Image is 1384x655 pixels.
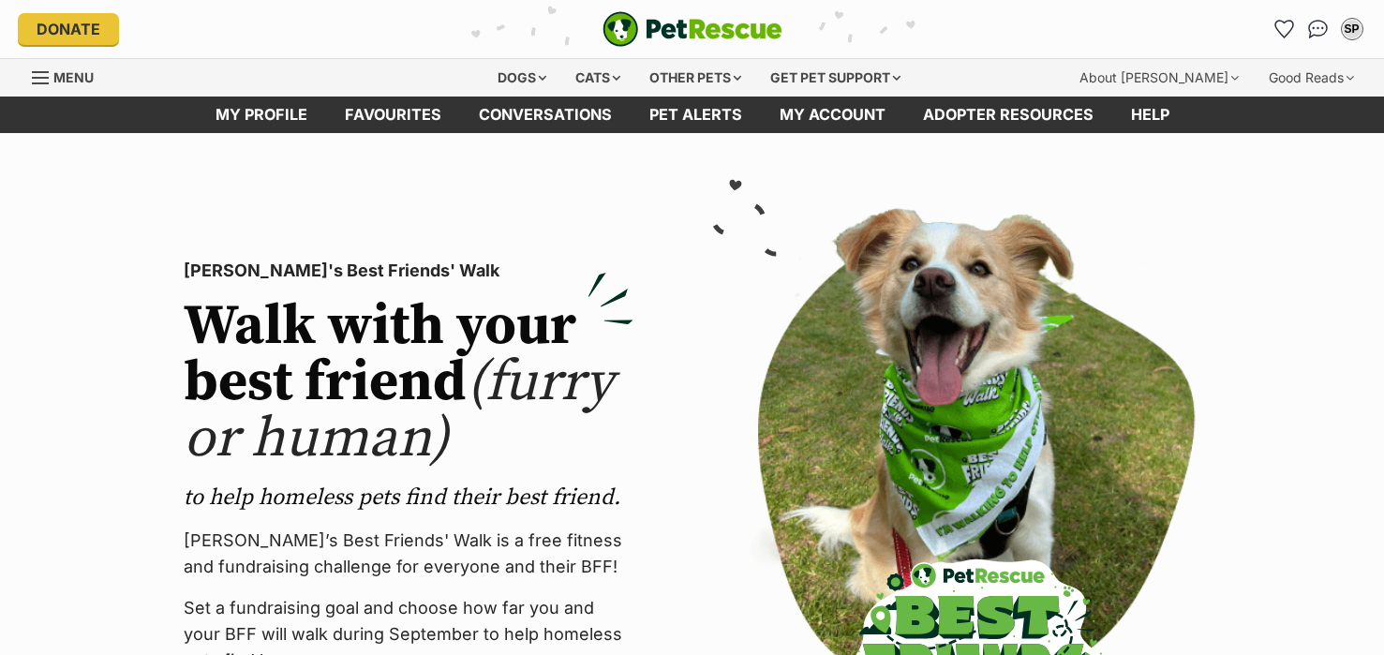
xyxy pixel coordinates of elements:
div: About [PERSON_NAME] [1066,59,1252,97]
div: SP [1343,20,1362,38]
h2: Walk with your best friend [184,299,633,468]
a: Favourites [1270,14,1300,44]
a: PetRescue [603,11,782,47]
img: chat-41dd97257d64d25036548639549fe6c8038ab92f7586957e7f3b1b290dea8141.svg [1308,20,1328,38]
a: conversations [460,97,631,133]
a: Conversations [1303,14,1333,44]
a: Favourites [326,97,460,133]
div: Dogs [484,59,559,97]
div: Other pets [636,59,754,97]
a: Pet alerts [631,97,761,133]
a: Menu [32,59,107,93]
span: Menu [53,69,94,85]
span: (furry or human) [184,348,614,474]
div: Good Reads [1256,59,1367,97]
a: Help [1112,97,1188,133]
div: Cats [562,59,633,97]
a: My profile [197,97,326,133]
a: Donate [18,13,119,45]
p: [PERSON_NAME]'s Best Friends' Walk [184,258,633,284]
img: logo-e224e6f780fb5917bec1dbf3a21bbac754714ae5b6737aabdf751b685950b380.svg [603,11,782,47]
button: My account [1337,14,1367,44]
div: Get pet support [757,59,914,97]
ul: Account quick links [1270,14,1367,44]
p: [PERSON_NAME]’s Best Friends' Walk is a free fitness and fundraising challenge for everyone and t... [184,528,633,580]
p: to help homeless pets find their best friend. [184,483,633,513]
a: Adopter resources [904,97,1112,133]
a: My account [761,97,904,133]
